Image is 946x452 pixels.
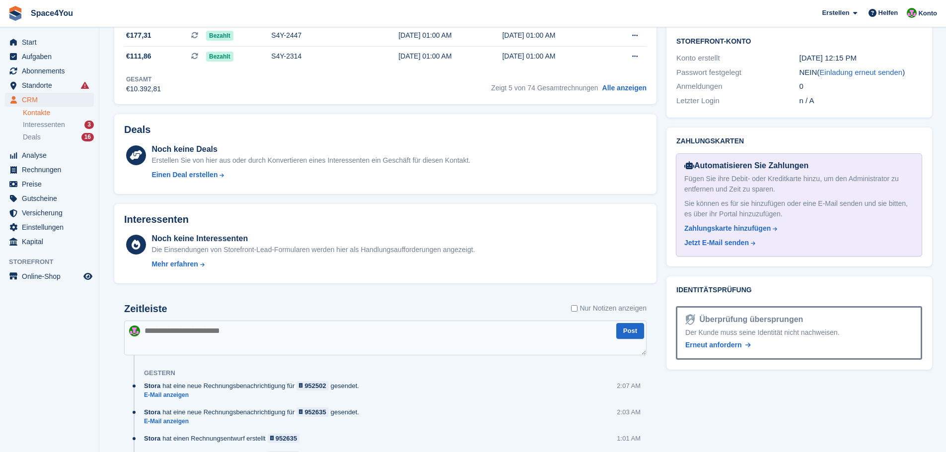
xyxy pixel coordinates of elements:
[22,35,81,49] span: Start
[151,233,475,245] div: Noch keine Interessenten
[206,31,233,41] span: Bezahlt
[144,417,364,426] a: E-Mail anzeigen
[23,120,65,129] span: Interessenten
[398,51,502,62] div: [DATE] 01:00 AM
[602,84,647,92] a: Alle anzeigen
[23,108,94,118] a: Kontakte
[304,407,326,417] div: 952635
[144,391,364,399] a: E-Mail anzeigen
[124,303,167,315] h2: Zeitleiste
[5,206,94,220] a: menu
[22,78,81,92] span: Standorte
[5,93,94,107] a: menu
[617,434,641,443] div: 1:01 AM
[676,95,799,107] div: Letzter Login
[617,381,641,390] div: 2:07 AM
[5,163,94,177] a: menu
[878,8,898,18] span: Helfen
[684,174,914,194] div: Fügen Sie ihre Debit- oder Kreditkarte hinzu, um den Administrator zu entfernen und Zeit zu sparen.
[685,314,695,325] img: Identitätsüberprüfung bereit
[144,407,160,417] span: Stora
[817,68,905,76] span: ( )
[918,8,937,18] span: Konto
[571,303,647,314] label: Nur Notizen anzeigen
[5,269,94,283] a: Speisekarte
[5,64,94,78] a: menu
[22,163,81,177] span: Rechnungen
[82,270,94,282] a: Vorschau-Shop
[81,133,94,141] div: 16
[23,120,94,130] a: Interessenten 3
[151,245,475,255] div: Die Einsendungen von Storefront-Lead-Formularen werden hier als Handlungsaufforderungen angezeigt.
[685,327,913,338] div: Der Kunde muss seine Identität nicht nachweisen.
[491,84,598,92] span: Zeigt 5 von 74 Gesamtrechnungen
[676,286,922,294] h2: Identitätsprüfung
[684,198,914,219] div: Sie können es für sie hinzufügen oder eine E-Mail senden und sie bitten, es über ihr Portal hinzu...
[571,303,578,314] input: Nur Notizen anzeigen
[22,177,81,191] span: Preise
[144,381,364,390] div: hat eine neue Rechnungsbenachrichtigung für gesendet.
[151,170,470,180] a: Einen Deal erstellen
[5,235,94,249] a: menu
[684,160,914,172] div: Automatisieren Sie Zahlungen
[304,381,326,390] div: 952502
[296,381,329,390] a: 952502
[9,257,99,267] span: Storefront
[800,95,922,107] div: n / A
[27,5,77,21] a: Space4You
[685,340,751,350] a: Erneut anfordern
[22,64,81,78] span: Abonnements
[81,81,89,89] i: Es sind Fehler bei der Synchronisierung von Smart-Einträgen aufgetreten
[151,143,470,155] div: Noch keine Deals
[22,192,81,205] span: Gutscheine
[126,51,151,62] span: €111,86
[144,381,160,390] span: Stora
[151,259,475,269] a: Mehr erfahren
[5,148,94,162] a: menu
[22,50,81,64] span: Aufgaben
[151,155,470,166] div: Erstellen Sie von hier aus oder durch Konvertieren eines Interessenten ein Geschäft für diesen Ko...
[800,81,922,92] div: 0
[84,121,94,129] div: 3
[144,407,364,417] div: hat eine neue Rechnungsbenachrichtigung für gesendet.
[676,36,922,46] h2: Storefront-Konto
[22,220,81,234] span: Einstellungen
[126,75,161,84] div: Gesamt
[695,314,803,325] div: Überprüfung übersprungen
[22,93,81,107] span: CRM
[22,269,81,283] span: Online-Shop
[800,67,922,78] div: NEIN
[206,52,233,62] span: Bezahlt
[144,434,304,443] div: hat einen Rechnungsentwurf erstellt
[144,434,160,443] span: Stora
[5,192,94,205] a: menu
[684,238,749,248] div: Jetzt E-Mail senden
[5,78,94,92] a: menu
[22,235,81,249] span: Kapital
[124,214,189,225] h2: Interessenten
[684,223,910,234] a: Zahlungskarte hinzufügen
[129,325,140,336] img: Luca-André Talhoff
[676,67,799,78] div: Passwort festgelegt
[276,434,297,443] div: 952635
[822,8,849,18] span: Erstellen
[617,407,641,417] div: 2:03 AM
[676,81,799,92] div: Anmeldungen
[126,30,151,41] span: €177,31
[124,124,150,135] h2: Deals
[800,53,922,64] div: [DATE] 12:15 PM
[819,68,902,76] a: Einladung erneut senden
[22,206,81,220] span: Versicherung
[23,132,41,142] span: Deals
[5,35,94,49] a: menu
[907,8,917,18] img: Luca-André Talhoff
[502,51,606,62] div: [DATE] 01:00 AM
[398,30,502,41] div: [DATE] 01:00 AM
[502,30,606,41] div: [DATE] 01:00 AM
[685,341,742,349] span: Erneut anfordern
[151,259,198,269] div: Mehr erfahren
[684,223,771,234] div: Zahlungskarte hinzufügen
[5,50,94,64] a: menu
[616,323,644,339] button: Post
[296,407,329,417] a: 952635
